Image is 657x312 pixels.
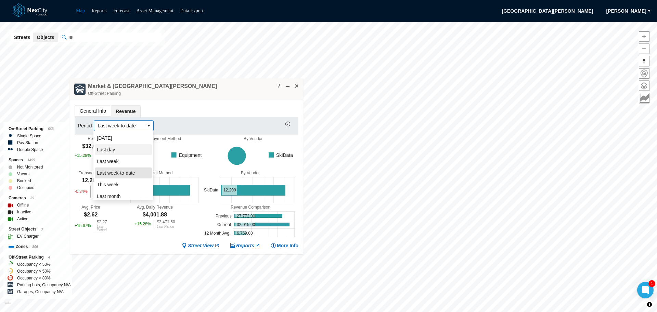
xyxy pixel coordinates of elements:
[88,136,104,141] div: Revenue
[98,122,141,129] span: Last week-to-date
[271,242,298,249] button: More Info
[639,93,649,103] button: Key metrics
[97,170,135,176] span: Last week-to-date
[76,8,85,13] a: Map
[17,233,39,240] label: EV Charger
[497,5,597,16] span: [GEOGRAPHIC_DATA][PERSON_NAME]
[17,209,31,215] label: Inactive
[639,43,649,54] button: Zoom out
[606,8,646,14] span: [PERSON_NAME]
[169,151,202,159] g: Equipment
[237,214,255,219] text: 27,772.00
[97,225,107,232] div: Last Period
[228,147,246,165] g: 32,015.00
[143,211,167,219] div: $4,001.88
[234,214,282,218] g: 27,772.00
[97,135,112,141] span: [DATE]
[106,171,202,175] div: By Payment Method
[208,136,298,141] div: By Vendor
[88,90,217,97] div: Off-Street Parking
[32,245,38,249] span: 806
[639,80,649,91] button: Layers management
[9,157,67,164] div: Spaces
[237,231,253,236] text: 6,769.08
[14,34,30,41] span: Streets
[11,33,34,42] button: Streets
[157,220,175,224] div: $3,471.50
[645,300,654,309] button: Toggle attribution
[75,186,88,198] div: -0.34 %
[9,195,67,202] div: Cameras
[221,185,285,196] g: 12,200
[157,225,175,228] div: Last Period
[182,242,220,249] a: Street View
[17,184,35,191] label: Occupied
[639,56,649,66] span: Reset bearing to north
[48,127,54,131] span: 663
[9,243,67,250] div: Zones
[84,211,98,219] div: $2.62
[113,8,129,13] a: Forecast
[17,215,28,222] label: Active
[639,44,649,54] span: Zoom out
[82,142,109,150] div: $32,015.00
[9,226,67,233] div: Street Objects
[204,231,231,236] text: 12 Month Avg.
[234,223,289,226] g: 32,015.00
[41,227,43,231] span: 3
[188,242,214,249] span: Street View
[17,164,43,171] label: Not Monitored
[647,301,652,308] span: Toggle attribution
[81,205,100,210] div: Avg. Price
[97,146,115,153] span: Last day
[17,171,29,177] label: Vacant
[230,242,260,249] a: Reports
[234,232,246,235] g: 6,769.08
[27,158,35,162] span: 1495
[180,8,203,13] a: Data Export
[17,146,43,153] label: Double Space
[237,222,255,227] text: 32,015.00
[33,33,57,42] button: Objects
[17,261,51,268] label: Occupancy < 50%
[277,242,298,249] span: More Info
[97,181,118,188] span: This week
[97,220,107,224] div: $2.27
[75,220,91,232] div: + 15.67 %
[82,177,99,184] div: 12,200
[137,8,173,13] a: Asset Management
[17,139,38,146] label: Pay Station
[17,177,31,184] label: Booked
[130,185,190,196] g: 12,200
[137,205,173,210] div: Avg. Daily Revenue
[97,158,118,165] span: Last week
[267,151,293,159] g: SkiData
[17,268,51,275] label: Occupancy > 50%
[3,302,11,310] a: Mapbox homepage
[204,188,218,193] text: SkiData
[202,171,298,175] div: By Vendor
[117,136,208,141] div: By Payment Method
[48,255,50,259] span: 4
[217,222,231,227] text: Current
[88,83,217,97] div: Double-click to make header text selectable
[88,83,217,90] h4: Double-click to make header text selectable
[111,105,140,117] span: Revenue
[223,188,236,193] text: 12,200
[203,205,298,210] div: Revenue Comparison
[75,105,111,116] span: General Info
[639,56,649,66] button: Reset bearing to north
[639,68,649,79] button: Home
[9,125,67,133] div: On-Street Parking
[639,32,649,41] span: Zoom in
[78,122,94,129] label: Period
[236,242,254,249] span: Reports
[602,5,651,16] button: [PERSON_NAME]
[216,214,232,219] text: Previous
[37,34,54,41] span: Objects
[9,254,67,261] div: Off-Street Parking
[639,31,649,42] button: Zoom in
[144,121,153,131] button: select
[648,280,655,287] div: 1
[17,133,41,139] label: Single Space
